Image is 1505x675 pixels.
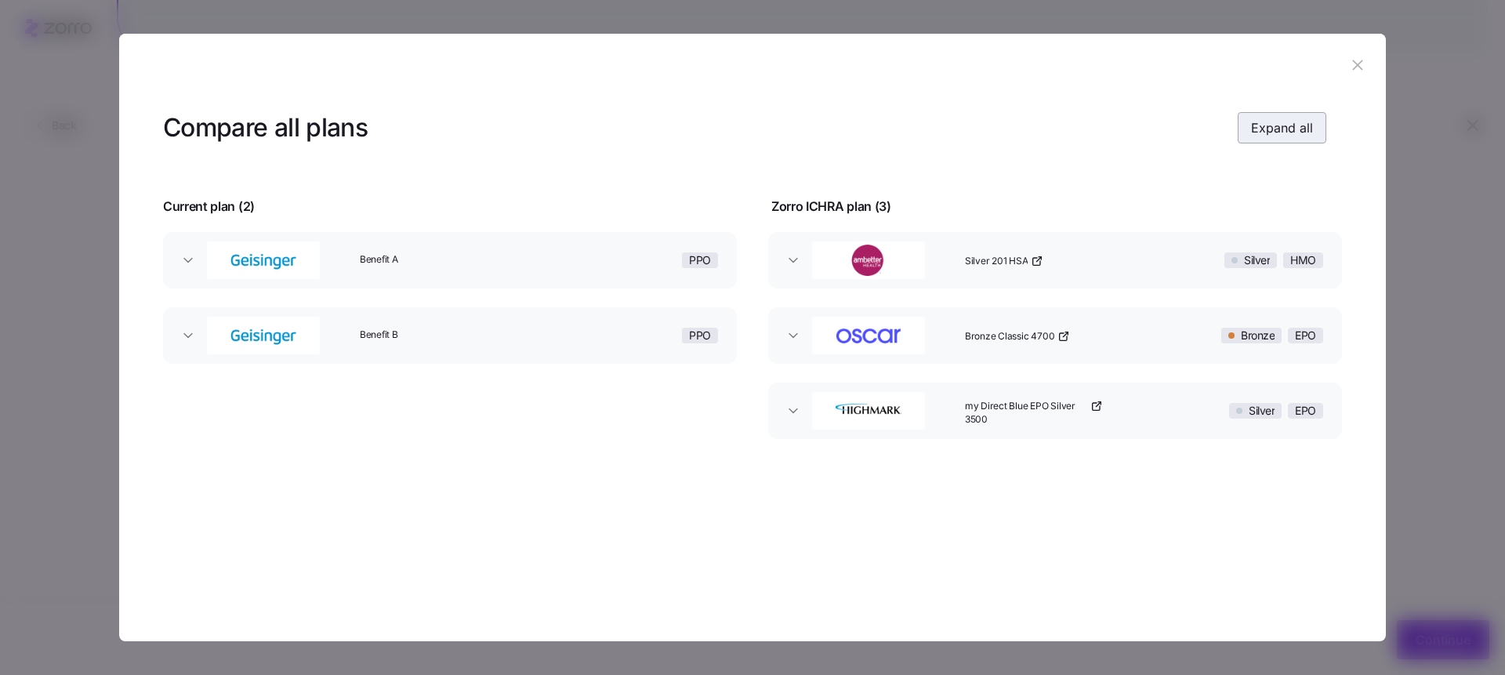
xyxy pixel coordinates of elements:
[1290,253,1316,267] span: HMO
[689,253,711,267] span: PPO
[1238,112,1326,143] button: Expand all
[768,307,1342,364] button: OscarBronze Classic 4700BronzeEPO
[814,320,923,351] img: Oscar
[209,320,318,351] img: Geisinger
[965,255,1044,268] a: Silver 201 HSA
[163,197,255,216] span: Current plan ( 2 )
[689,328,711,343] span: PPO
[965,400,1087,426] span: my Direct Blue EPO Silver 3500
[965,255,1028,268] span: Silver 201 HSA
[965,400,1103,426] a: my Direct Blue EPO Silver 3500
[768,232,1342,289] button: AmbetterSilver 201 HSASilverHMO
[1241,328,1275,343] span: Bronze
[965,330,1070,343] a: Bronze Classic 4700
[814,245,923,276] img: Ambetter
[1249,404,1275,418] span: Silver
[209,245,318,276] img: Geisinger
[360,328,548,342] span: Benefit B
[163,232,737,289] button: GeisingerBenefit APPO
[771,197,891,216] span: Zorro ICHRA plan ( 3 )
[814,395,923,426] img: Highmark BlueCross BlueShield
[1295,404,1316,418] span: EPO
[360,253,548,267] span: Benefit A
[1251,118,1313,137] span: Expand all
[1244,253,1270,267] span: Silver
[965,330,1054,343] span: Bronze Classic 4700
[1295,328,1316,343] span: EPO
[163,307,737,364] button: GeisingerBenefit BPPO
[163,111,368,146] h3: Compare all plans
[768,383,1342,439] button: Highmark BlueCross BlueShieldmy Direct Blue EPO Silver 3500SilverEPO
